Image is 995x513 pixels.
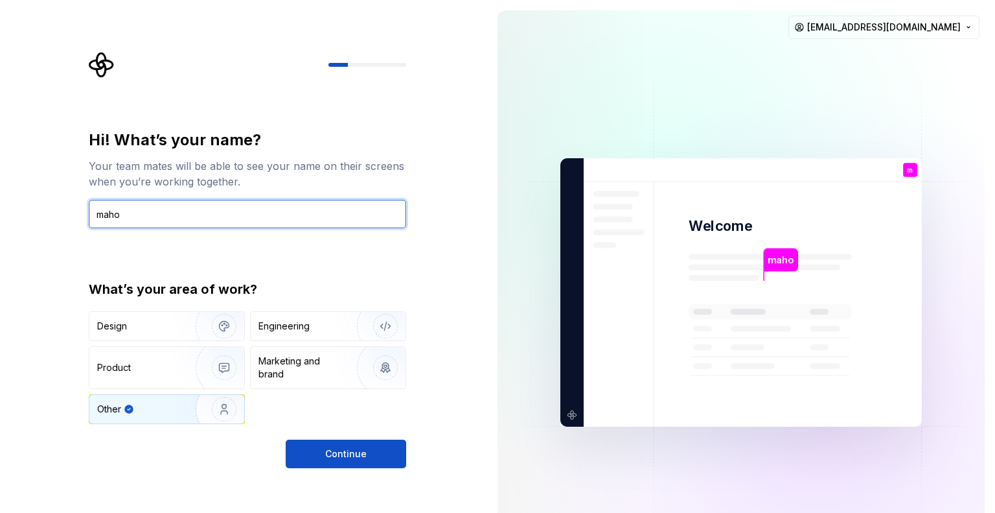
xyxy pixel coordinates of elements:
div: Other [97,403,121,416]
button: [EMAIL_ADDRESS][DOMAIN_NAME] [788,16,979,39]
button: Continue [286,440,406,468]
div: Design [97,320,127,333]
span: Continue [325,447,367,460]
div: Engineering [258,320,310,333]
p: m [907,167,913,174]
p: maho [768,253,794,267]
div: Hi! What’s your name? [89,130,406,150]
p: Welcome [689,217,752,235]
div: Product [97,361,131,374]
div: Marketing and brand [258,355,346,381]
input: Han Solo [89,200,406,228]
span: [EMAIL_ADDRESS][DOMAIN_NAME] [807,21,961,34]
div: What’s your area of work? [89,280,406,298]
div: Your team mates will be able to see your name on their screens when you’re working together. [89,158,406,189]
svg: Supernova Logo [89,52,115,78]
